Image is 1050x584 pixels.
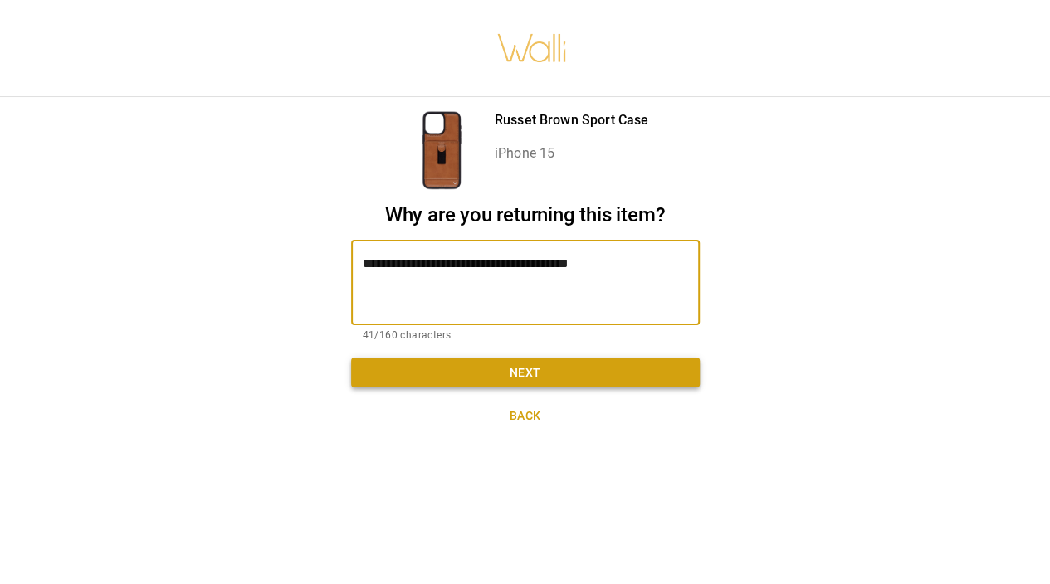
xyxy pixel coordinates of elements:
[351,401,700,431] button: Back
[495,110,648,130] p: Russet Brown Sport Case
[351,358,700,388] button: Next
[363,328,688,344] p: 41/160 characters
[351,203,700,227] h2: Why are you returning this item?
[495,144,648,163] p: iPhone 15
[496,12,568,84] img: walli-inc.myshopify.com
